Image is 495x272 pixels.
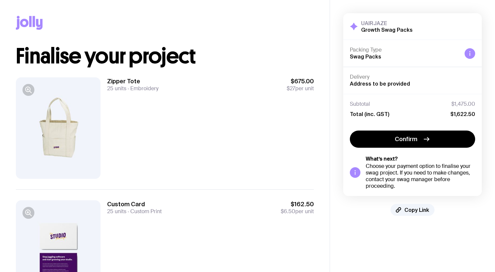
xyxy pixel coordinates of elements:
[391,204,434,216] button: Copy Link
[126,85,158,92] span: Embroidery
[281,200,314,208] span: $162.50
[350,111,389,117] span: Total (inc. GST)
[107,77,158,85] h3: Zipper Tote
[107,85,126,92] span: 25 units
[281,208,295,215] span: $6.50
[350,74,475,80] h4: Delivery
[350,101,370,107] span: Subtotal
[350,54,381,59] span: Swag Packs
[287,85,295,92] span: $27
[350,81,410,87] span: Address to be provided
[287,77,314,85] span: $675.00
[404,207,429,213] span: Copy Link
[350,131,475,148] button: Confirm
[126,208,162,215] span: Custom Print
[350,47,459,53] h4: Packing Type
[451,101,475,107] span: $1,475.00
[450,111,475,117] span: $1,622.50
[361,26,413,33] h2: Growth Swag Packs
[366,156,475,162] h5: What’s next?
[361,20,413,26] h3: UAIRJAZE
[107,200,162,208] h3: Custom Card
[287,85,314,92] span: per unit
[107,208,126,215] span: 25 units
[281,208,314,215] span: per unit
[395,135,417,143] span: Confirm
[366,163,475,189] div: Choose your payment option to finalise your swag project. If you need to make changes, contact yo...
[16,46,314,67] h1: Finalise your project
